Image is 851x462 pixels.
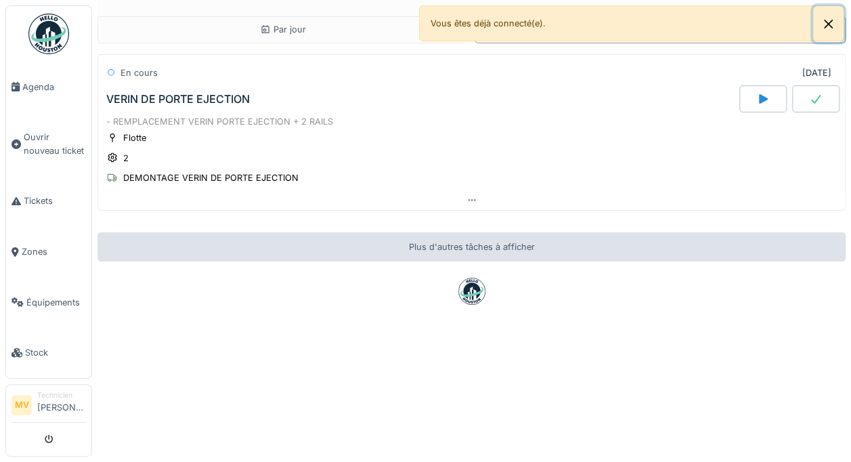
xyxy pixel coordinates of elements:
span: Équipements [26,296,86,309]
div: - REMPLACEMENT VERIN PORTE EJECTION + 2 RAILS [106,115,837,128]
div: Technicien [37,390,86,400]
a: Stock [6,328,91,379]
a: Ouvrir nouveau ticket [6,112,91,176]
div: VERIN DE PORTE EJECTION [106,93,250,106]
div: Par jour [260,23,306,36]
div: Vous êtes déjà connecté(e). [419,5,845,41]
span: Ouvrir nouveau ticket [24,131,86,156]
span: Stock [25,346,86,359]
div: DEMONTAGE VERIN DE PORTE EJECTION [123,171,299,184]
div: [DATE] [802,66,831,79]
a: Agenda [6,62,91,112]
span: Tickets [24,194,86,207]
span: Zones [22,245,86,258]
div: Plus d'autres tâches à afficher [97,232,846,261]
img: badge-BVDL4wpA.svg [458,278,485,305]
div: En cours [121,66,158,79]
a: Zones [6,226,91,277]
li: MV [12,395,32,415]
img: Badge_color-CXgf-gQk.svg [28,14,69,54]
li: [PERSON_NAME] [37,390,86,419]
a: Tickets [6,176,91,227]
div: Flotte [123,131,146,144]
div: 2 [123,152,129,165]
span: Agenda [22,81,86,93]
button: Close [813,6,844,42]
a: MV Technicien[PERSON_NAME] [12,390,86,423]
a: Équipements [6,277,91,328]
